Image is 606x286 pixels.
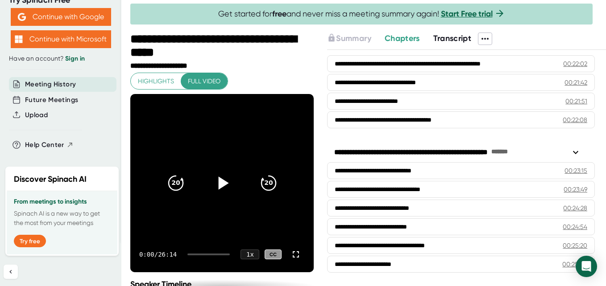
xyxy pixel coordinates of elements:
p: Spinach AI is a new way to get the most from your meetings [14,209,110,228]
button: Try free [14,235,46,247]
button: Continue with Google [11,8,111,26]
button: Meeting History [25,79,76,90]
button: Help Center [25,140,74,150]
div: Open Intercom Messenger [576,256,597,277]
div: CC [265,249,282,260]
div: 1 x [241,249,259,259]
span: Chapters [385,33,420,43]
div: 00:24:54 [563,222,587,231]
div: 00:21:42 [564,78,587,87]
div: 00:25:20 [563,241,587,250]
button: Full video [181,73,228,90]
b: free [272,9,286,19]
a: Sign in [65,55,85,62]
div: 00:21:51 [565,97,587,106]
button: Future Meetings [25,95,78,105]
button: Chapters [385,33,420,45]
div: 00:22:08 [563,115,587,124]
img: Aehbyd4JwY73AAAAAElFTkSuQmCC [18,13,26,21]
button: Upload [25,110,48,120]
span: Help Center [25,140,64,150]
div: 00:22:02 [563,59,587,68]
button: Summary [327,33,371,45]
div: Upgrade to access [327,33,384,45]
div: 0:00 / 26:14 [139,251,177,258]
div: 00:23:49 [564,185,587,194]
h3: From meetings to insights [14,198,110,205]
span: Get started for and never miss a meeting summary again! [218,9,505,19]
span: Summary [336,33,371,43]
h2: Discover Spinach AI [14,173,87,185]
div: 00:23:15 [564,166,587,175]
div: 00:25:40 [562,260,587,269]
span: Highlights [138,76,174,87]
div: 00:24:28 [563,204,587,212]
button: Highlights [131,73,181,90]
span: Transcript [433,33,472,43]
a: Start Free trial [441,9,493,19]
button: Continue with Microsoft [11,30,111,48]
button: Collapse sidebar [4,265,18,279]
span: Full video [188,76,220,87]
button: Transcript [433,33,472,45]
div: Have an account? [9,55,112,63]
